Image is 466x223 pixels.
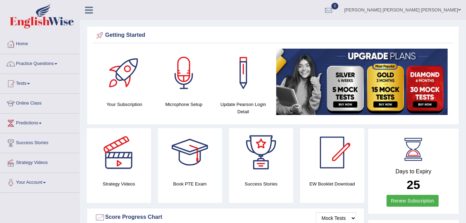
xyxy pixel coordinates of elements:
h4: Days to Expiry [376,168,451,175]
a: Success Stories [0,133,79,151]
div: Score Progress Chart [95,212,356,223]
h4: Book PTE Exam [158,180,222,188]
a: Predictions [0,114,79,131]
img: small5.jpg [276,49,448,115]
a: Home [0,34,79,52]
h4: Your Subscription [98,101,151,108]
h4: Success Stories [229,180,293,188]
a: Practice Questions [0,54,79,72]
a: Renew Subscription [387,195,439,207]
div: Getting Started [95,30,451,41]
span: 0 [331,3,338,9]
h4: Strategy Videos [87,180,151,188]
b: 25 [407,178,420,191]
h4: EW Booklet Download [300,180,364,188]
a: Your Account [0,173,79,190]
a: Online Class [0,94,79,111]
a: Tests [0,74,79,91]
h4: Microphone Setup [158,101,210,108]
a: Strategy Videos [0,153,79,171]
h4: Update Pearson Login Detail [217,101,269,115]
